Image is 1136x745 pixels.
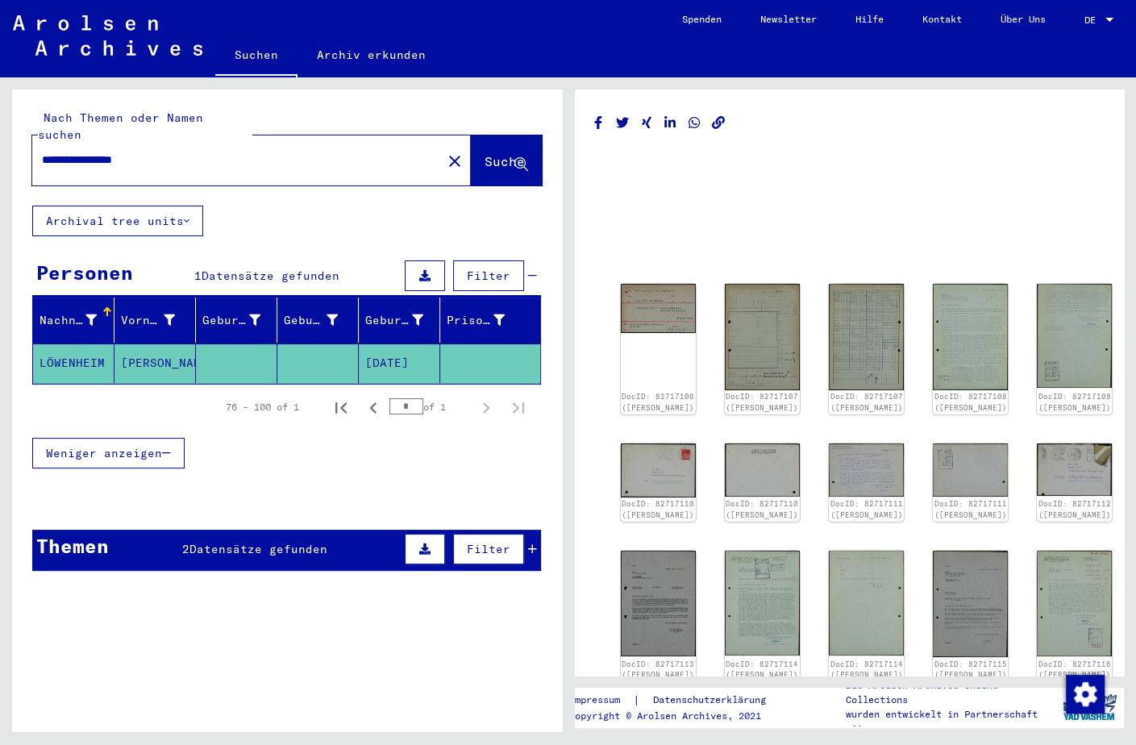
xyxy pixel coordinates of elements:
a: Archiv erkunden [298,35,445,74]
div: Geburtsname [202,312,260,329]
img: 002.jpg [829,284,904,389]
div: 76 – 100 of 1 [226,400,299,414]
a: DocID: 82717110 ([PERSON_NAME]) [726,499,798,519]
img: 001.jpg [933,551,1008,657]
span: Filter [467,268,510,283]
a: DocID: 82717113 ([PERSON_NAME]) [622,660,694,680]
button: Last page [502,391,535,423]
p: Die Arolsen Archives Online-Collections [845,678,1055,707]
img: 001.jpg [621,443,696,497]
mat-label: Nach Themen oder Namen suchen [38,110,203,142]
button: Previous page [357,391,389,423]
div: Vorname [121,312,175,329]
a: DocID: 82717110 ([PERSON_NAME]) [622,499,694,519]
span: 1 [194,268,202,283]
mat-cell: [PERSON_NAME] [114,343,196,383]
div: Zustimmung ändern [1065,674,1104,713]
a: DocID: 82717111 ([PERSON_NAME]) [830,499,902,519]
mat-cell: LÖWENHEIM [33,343,114,383]
div: Geburtsdatum [365,307,443,333]
a: DocID: 82717107 ([PERSON_NAME]) [726,392,798,412]
mat-header-cell: Geburtsname [196,298,277,343]
button: First page [325,391,357,423]
button: Archival tree units [32,206,203,236]
button: Clear [439,144,471,177]
img: 002.jpg [1037,284,1112,388]
div: Geburt‏ [284,307,358,333]
mat-header-cell: Geburtsdatum [359,298,440,343]
a: DocID: 82717111 ([PERSON_NAME]) [934,499,1007,519]
img: 002.jpg [829,551,904,656]
button: Filter [453,260,524,291]
mat-icon: close [445,152,464,171]
span: Weniger anzeigen [46,446,162,460]
mat-header-cell: Prisoner # [440,298,540,343]
div: Nachname [40,307,117,333]
img: 001.jpg [933,284,1008,389]
img: 001.jpg [1037,443,1112,496]
a: Datenschutzerklärung [640,692,785,709]
a: Impressum [569,692,633,709]
a: DocID: 82717108 ([PERSON_NAME]) [1038,392,1111,412]
p: Copyright © Arolsen Archives, 2021 [569,709,785,723]
mat-cell: [DATE] [359,343,440,383]
button: Share on Xing [639,113,655,133]
img: 001.jpg [621,284,696,333]
button: Share on Twitter [614,113,631,133]
a: DocID: 82717112 ([PERSON_NAME]) [1038,499,1111,519]
button: Suche [471,135,542,185]
button: Copy link [710,113,727,133]
a: DocID: 82717114 ([PERSON_NAME]) [726,660,798,680]
div: Prisoner # [447,312,505,329]
div: Nachname [40,312,97,329]
a: DocID: 82717114 ([PERSON_NAME]) [830,660,902,680]
button: Next page [470,391,502,423]
a: DocID: 82717115 ([PERSON_NAME]) [934,660,1007,680]
img: 002.jpg [725,443,800,497]
button: Share on WhatsApp [686,113,703,133]
span: Datensätze gefunden [189,542,327,556]
span: 2 [182,542,189,556]
a: DocID: 82717116 ([PERSON_NAME]) [1038,660,1111,680]
div: Geburtsname [202,307,281,333]
img: 001.jpg [621,551,696,656]
span: Suche [485,153,525,169]
div: Geburtsdatum [365,312,423,329]
div: Themen [36,531,109,560]
a: DocID: 82717108 ([PERSON_NAME]) [934,392,1007,412]
a: Suchen [215,35,298,77]
span: DE [1084,15,1102,26]
button: Share on Facebook [590,113,607,133]
div: Personen [36,258,133,287]
a: DocID: 82717106 ([PERSON_NAME]) [622,392,694,412]
button: Filter [453,534,524,564]
img: 001.jpg [725,551,800,656]
span: Filter [467,542,510,556]
img: Zustimmung ändern [1066,675,1105,714]
span: Datensätze gefunden [202,268,339,283]
img: 001.jpg [1037,551,1112,656]
div: | [569,692,785,709]
div: Prisoner # [447,307,525,333]
img: Arolsen_neg.svg [13,15,202,56]
img: 001.jpg [725,284,800,389]
p: wurden entwickelt in Partnerschaft mit [845,707,1055,736]
mat-header-cell: Vorname [114,298,196,343]
div: of 1 [389,399,470,414]
mat-header-cell: Nachname [33,298,114,343]
div: Geburt‏ [284,312,338,329]
img: 001.jpg [829,443,904,497]
button: Share on LinkedIn [662,113,679,133]
button: Weniger anzeigen [32,438,185,468]
img: yv_logo.png [1059,687,1120,727]
div: Vorname [121,307,195,333]
mat-header-cell: Geburt‏ [277,298,359,343]
img: 002.jpg [933,443,1008,497]
a: DocID: 82717107 ([PERSON_NAME]) [830,392,902,412]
